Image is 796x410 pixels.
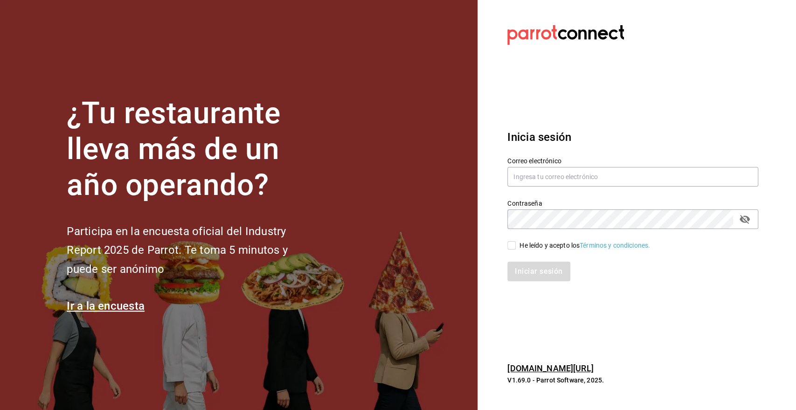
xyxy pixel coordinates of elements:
[507,375,758,385] p: V1.69.0 - Parrot Software, 2025.
[67,299,145,313] a: Ir a la encuesta
[737,211,753,227] button: passwordField
[507,167,758,187] input: Ingresa tu correo electrónico
[67,96,318,203] h1: ¿Tu restaurante lleva más de un año operando?
[507,200,758,207] label: Contraseña
[507,129,758,146] h3: Inicia sesión
[580,242,650,249] a: Términos y condiciones.
[507,363,593,373] a: [DOMAIN_NAME][URL]
[507,158,758,164] label: Correo electrónico
[519,241,650,250] div: He leído y acepto los
[67,222,318,279] h2: Participa en la encuesta oficial del Industry Report 2025 de Parrot. Te toma 5 minutos y puede se...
